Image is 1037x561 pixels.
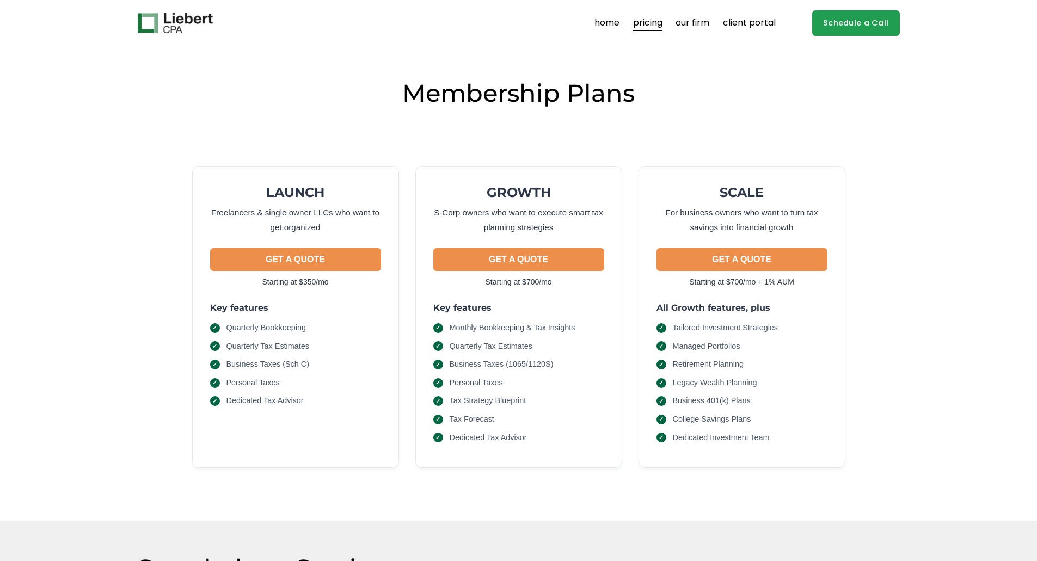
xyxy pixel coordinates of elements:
a: Schedule a Call [812,10,900,36]
button: GET A QUOTE [656,248,827,271]
h3: Key features [210,302,381,313]
span: Tax Strategy Blueprint [450,395,526,407]
span: Managed Portfolios [673,341,740,353]
button: GET A QUOTE [210,248,381,271]
img: Liebert CPA [138,13,213,34]
h2: Membership Plans [138,77,900,109]
span: Retirement Planning [673,359,744,371]
p: Starting at $700/mo + 1% AUM [656,275,827,289]
span: Legacy Wealth Planning [673,377,757,389]
span: Personal Taxes [450,377,503,389]
p: Starting at $350/mo [210,275,381,289]
p: Starting at $700/mo [433,275,604,289]
span: Quarterly Bookkeeping [226,322,306,334]
h3: Key features [433,302,604,313]
span: Business Taxes (Sch C) [226,359,310,371]
span: Tax Forecast [450,414,494,426]
a: our firm [676,15,709,32]
span: Quarterly Tax Estimates [226,341,310,353]
span: Dedicated Tax Advisor [450,432,527,444]
span: Business Taxes (1065/1120S) [450,359,554,371]
p: S-Corp owners who want to execute smart tax planning strategies [433,205,604,235]
span: Dedicated Investment Team [673,432,770,444]
a: home [594,15,619,32]
button: GET A QUOTE [433,248,604,271]
h3: All Growth features, plus [656,302,827,313]
span: Tailored Investment Strategies [673,322,778,334]
span: Personal Taxes [226,377,280,389]
p: Freelancers & single owner LLCs who want to get organized [210,205,381,235]
a: client portal [723,15,776,32]
h2: GROWTH [433,184,604,201]
p: For business owners who want to turn tax savings into financial growth [656,205,827,235]
span: Quarterly Tax Estimates [450,341,533,353]
span: Dedicated Tax Advisor [226,395,304,407]
h2: LAUNCH [210,184,381,201]
span: College Savings Plans [673,414,751,426]
h2: SCALE [656,184,827,201]
span: Business 401(k) Plans [673,395,751,407]
a: pricing [633,15,662,32]
span: Monthly Bookkeeping & Tax Insights [450,322,575,334]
